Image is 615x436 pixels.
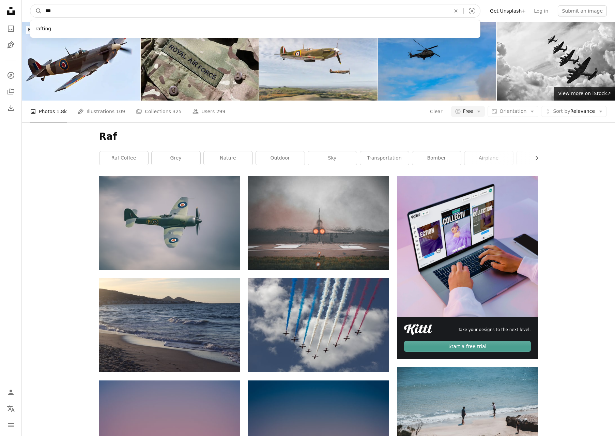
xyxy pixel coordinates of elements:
img: white, blue, and red smokes [248,278,389,372]
a: a beach with waves and a hill in the background [99,322,240,328]
a: Log in [530,5,552,16]
a: Illustrations 109 [78,101,125,122]
span: 20% off at iStock ↗ [28,27,157,32]
a: Photos [4,22,18,35]
a: man in black jacket walking on seashore during daytime [397,411,538,417]
a: Collections 325 [136,101,182,122]
a: Illustrations [4,38,18,52]
span: View more on iStock ↗ [558,91,611,96]
button: Orientation [488,106,538,117]
span: Take your designs to the next level. [458,327,531,333]
button: scroll list to the right [531,151,538,165]
img: Mk I Spitfires In Flight, Scale Model Photography [259,22,378,101]
a: nature [204,151,252,165]
a: a fighter jet sitting on top of an airport runway [248,220,389,226]
a: raf coffee [99,151,148,165]
button: Menu [4,418,18,432]
a: Log in / Sign up [4,386,18,399]
a: grey [152,151,200,165]
a: sky [308,151,357,165]
span: 325 [172,108,182,115]
a: airplane [464,151,513,165]
a: Collections [4,85,18,99]
span: Orientation [499,108,526,114]
a: Browse premium images on iStock|20% off at iStock↗ [22,22,163,38]
form: Find visuals sitewide [30,4,480,18]
a: Take your designs to the next level.Start a free trial [397,176,538,359]
a: transportation [360,151,409,165]
img: RAF military uniform [141,22,259,101]
div: Start a free trial [404,341,531,352]
button: Visual search [464,4,480,17]
img: Dutch Royal Airforce Helicopter [378,22,496,101]
span: 299 [216,108,226,115]
span: Sort by [553,108,570,114]
span: Free [463,108,473,115]
a: white, blue, and red smokes [248,322,389,328]
img: file-1711049718225-ad48364186d3image [404,324,432,335]
div: rafting [30,23,480,35]
span: 109 [116,108,125,115]
a: aircraft [517,151,565,165]
img: black and white aircraft [99,176,240,270]
h1: Raf [99,131,538,143]
button: Free [451,106,485,117]
a: black and white aircraft [99,220,240,226]
button: Sort byRelevance [541,106,607,117]
img: A close-up of a Supermarine Spitfire aircraft in flight [22,22,140,101]
img: Black and white retro image Battle of Britain WW2 airplanes [497,22,615,101]
a: outdoor [256,151,305,165]
a: View more on iStock↗ [554,87,615,101]
img: a beach with waves and a hill in the background [99,278,240,372]
a: Download History [4,101,18,115]
a: Users 299 [193,101,225,122]
a: Home — Unsplash [4,4,18,19]
a: Get Unsplash+ [486,5,530,16]
button: Search Unsplash [30,4,42,17]
button: Language [4,402,18,416]
span: Relevance [553,108,595,115]
button: Submit an image [558,5,607,16]
button: Clear [430,106,443,117]
span: Browse premium images on iStock | [28,27,112,32]
a: Explore [4,69,18,82]
a: bomber [412,151,461,165]
img: file-1719664968387-83d5a3f4d758image [397,176,538,317]
img: a fighter jet sitting on top of an airport runway [248,176,389,270]
button: Clear [448,4,463,17]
